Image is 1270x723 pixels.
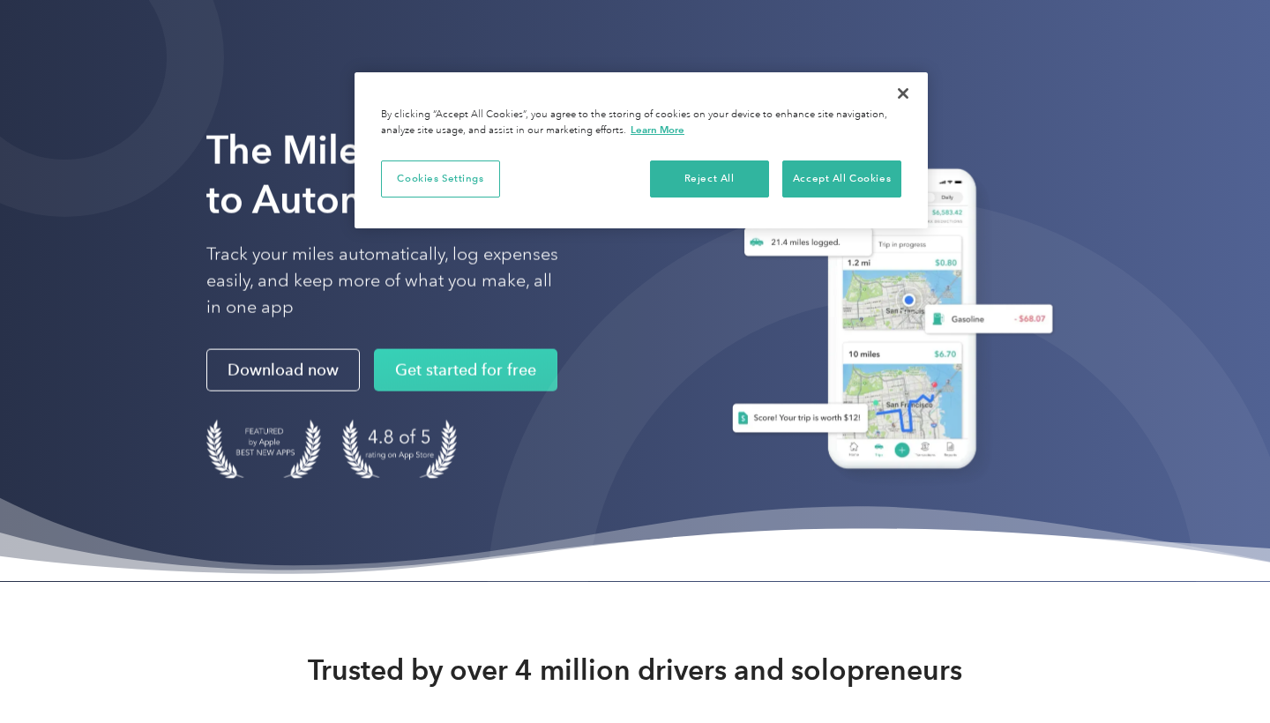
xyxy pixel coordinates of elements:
button: Cookies Settings [381,160,500,198]
button: Accept All Cookies [782,160,901,198]
p: Track your miles automatically, log expenses easily, and keep more of what you make, all in one app [206,242,559,321]
button: Reject All [650,160,769,198]
img: Badge for Featured by Apple Best New Apps [206,420,321,479]
div: By clicking “Accept All Cookies”, you agree to the storing of cookies on your device to enhance s... [381,108,901,138]
strong: Trusted by over 4 million drivers and solopreneurs [308,652,962,688]
img: 4.9 out of 5 stars on the app store [342,420,457,479]
div: Cookie banner [355,72,928,228]
a: Download now [206,349,360,391]
strong: The Mileage Tracking App to Automate Your Logs [206,127,674,223]
a: Get started for free [374,349,557,391]
button: Close [884,74,923,113]
a: More information about your privacy, opens in a new tab [631,123,684,136]
div: Privacy [355,72,928,228]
